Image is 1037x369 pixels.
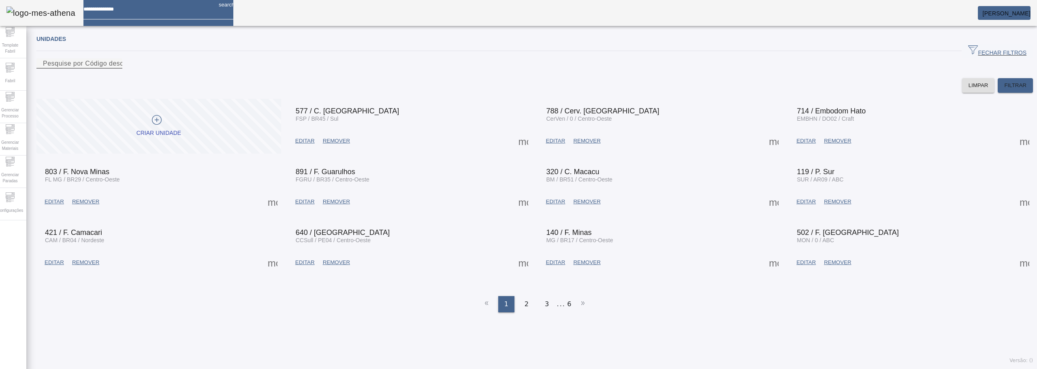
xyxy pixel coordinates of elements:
span: EDITAR [796,137,816,145]
button: LIMPAR [962,78,995,93]
button: REMOVER [319,134,354,148]
button: FECHAR FILTROS [962,44,1033,58]
span: LIMPAR [969,81,988,90]
button: REMOVER [68,194,103,209]
span: FGRU / BR35 / Centro-Oeste [296,176,369,183]
span: 320 / C. Macacu [546,168,600,176]
span: CAM / BR04 / Nordeste [45,237,104,243]
span: 640 / [GEOGRAPHIC_DATA] [296,228,390,237]
span: [PERSON_NAME] [983,10,1031,17]
button: Mais [1017,134,1032,148]
span: EDITAR [796,198,816,206]
span: CerVen / 0 / Centro-Oeste [546,115,612,122]
span: 421 / F. Camacari [45,228,102,237]
span: BM / BR51 / Centro-Oeste [546,176,612,183]
span: FECHAR FILTROS [968,45,1026,57]
button: Mais [1017,255,1032,270]
span: EDITAR [45,258,64,267]
button: Mais [1017,194,1032,209]
span: EDITAR [295,137,315,145]
span: EDITAR [295,258,315,267]
button: Mais [516,255,531,270]
span: REMOVER [323,137,350,145]
span: 140 / F. Minas [546,228,592,237]
span: EMBHN / DO02 / Craft [797,115,854,122]
button: EDITAR [792,194,820,209]
button: REMOVER [569,134,604,148]
button: REMOVER [319,255,354,270]
button: Mais [516,134,531,148]
span: 577 / C. [GEOGRAPHIC_DATA] [296,107,399,115]
button: FILTRAR [998,78,1033,93]
span: REMOVER [72,198,99,206]
span: Unidades [36,36,66,42]
button: EDITAR [41,194,68,209]
button: EDITAR [542,194,570,209]
span: REMOVER [323,198,350,206]
button: Mais [516,194,531,209]
span: 3 [545,299,549,309]
button: REMOVER [569,194,604,209]
span: REMOVER [573,198,600,206]
span: 119 / P. Sur [797,168,834,176]
div: Criar unidade [137,129,181,137]
span: 788 / Cerv. [GEOGRAPHIC_DATA] [546,107,659,115]
button: EDITAR [542,255,570,270]
span: REMOVER [573,258,600,267]
button: Criar unidade [36,99,281,154]
li: ... [557,296,565,312]
button: REMOVER [319,194,354,209]
span: EDITAR [546,198,565,206]
span: EDITAR [546,137,565,145]
span: EDITAR [796,258,816,267]
span: 2 [525,299,529,309]
button: Mais [766,134,781,148]
span: REMOVER [573,137,600,145]
span: EDITAR [546,258,565,267]
span: FILTRAR [1004,81,1026,90]
button: REMOVER [569,255,604,270]
button: REMOVER [820,194,855,209]
button: Mais [766,194,781,209]
span: EDITAR [45,198,64,206]
span: REMOVER [824,137,851,145]
button: EDITAR [792,134,820,148]
span: Fabril [2,75,17,86]
span: REMOVER [824,198,851,206]
button: REMOVER [68,255,103,270]
button: Mais [265,255,280,270]
span: SUR / AR09 / ABC [797,176,843,183]
button: Mais [766,255,781,270]
span: FL MG / BR29 / Centro-Oeste [45,176,120,183]
span: 891 / F. Guarulhos [296,168,355,176]
button: EDITAR [792,255,820,270]
span: Versão: () [1009,358,1033,363]
span: 803 / F. Nova Minas [45,168,109,176]
span: REMOVER [323,258,350,267]
span: REMOVER [72,258,99,267]
mat-label: Pesquise por Código descrição ou sigla [43,60,164,67]
span: FSP / BR45 / Sul [296,115,339,122]
button: EDITAR [291,255,319,270]
span: 714 / Embodom Hato [797,107,866,115]
img: logo-mes-athena [6,6,75,19]
span: MG / BR17 / Centro-Oeste [546,237,613,243]
button: EDITAR [291,134,319,148]
button: EDITAR [542,134,570,148]
button: REMOVER [820,134,855,148]
button: REMOVER [820,255,855,270]
button: EDITAR [291,194,319,209]
span: CCSull / PE04 / Centro-Oeste [296,237,371,243]
button: Mais [265,194,280,209]
button: EDITAR [41,255,68,270]
span: 502 / F. [GEOGRAPHIC_DATA] [797,228,898,237]
span: EDITAR [295,198,315,206]
li: 6 [567,296,571,312]
span: REMOVER [824,258,851,267]
span: MON / 0 / ABC [797,237,834,243]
